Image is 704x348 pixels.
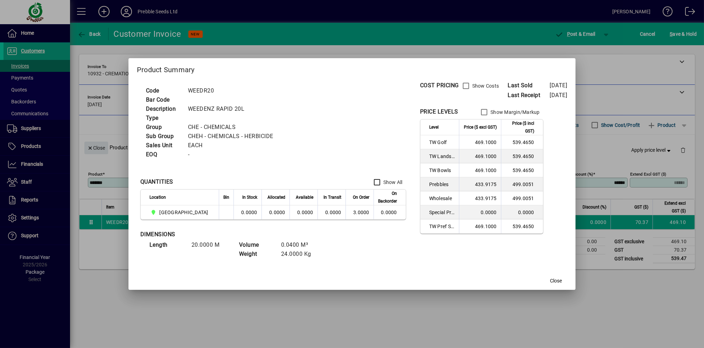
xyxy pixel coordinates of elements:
[140,230,315,239] div: DIMENSIONS
[506,120,534,135] span: Price ($ incl GST)
[323,193,341,201] span: In Transit
[459,219,501,233] td: 469.1000
[550,82,567,89] span: [DATE]
[459,163,501,177] td: 469.1000
[267,193,285,201] span: Allocated
[296,193,313,201] span: Available
[429,139,455,146] span: TW Golf
[188,240,230,250] td: 20.0000 M
[420,81,459,90] div: COST PRICING
[236,250,278,259] td: Weight
[459,177,501,191] td: 433.9175
[159,209,208,216] span: [GEOGRAPHIC_DATA]
[128,58,576,79] h2: Product Summary
[545,274,567,287] button: Close
[459,149,501,163] td: 469.1000
[429,209,455,216] span: Special Price
[184,123,282,132] td: CHE - CHEMICALS
[290,205,318,219] td: 0.0000
[223,193,229,201] span: Bin
[501,191,543,205] td: 499.0051
[420,108,458,116] div: PRICE LEVELS
[236,240,278,250] td: Volume
[142,86,184,95] td: Code
[142,150,184,159] td: EOQ
[149,208,211,217] span: CHRISTCHURCH
[353,210,369,215] span: 3.0000
[429,195,455,202] span: Wholesale
[142,104,184,114] td: Description
[501,163,543,177] td: 539.4650
[464,123,497,131] span: Price ($ excl GST)
[471,82,499,89] label: Show Costs
[459,135,501,149] td: 469.1000
[378,190,397,205] span: On Backorder
[429,167,455,174] span: TW Bowls
[429,223,455,230] span: TW Pref Sup
[501,149,543,163] td: 539.4650
[459,205,501,219] td: 0.0000
[508,91,550,100] span: Last Receipt
[501,177,543,191] td: 499.0051
[278,250,320,259] td: 24.0000 Kg
[142,123,184,132] td: Group
[325,210,341,215] span: 0.0000
[140,178,173,186] div: QUANTITIES
[459,191,501,205] td: 433.9175
[149,193,166,201] span: Location
[489,109,540,116] label: Show Margin/Markup
[550,277,562,285] span: Close
[242,193,257,201] span: In Stock
[429,123,439,131] span: Level
[374,205,406,219] td: 0.0000
[278,240,320,250] td: 0.0400 M³
[184,132,282,141] td: CHEH - CHEMICALS - HERBICIDE
[184,141,282,150] td: EACH
[184,104,282,114] td: WEEDENZ RAPID 20L
[142,132,184,141] td: Sub Group
[142,95,184,104] td: Bar Code
[233,205,262,219] td: 0.0000
[501,219,543,233] td: 539.4650
[429,181,455,188] span: Prebbles
[353,193,369,201] span: On Order
[142,114,184,123] td: Type
[501,205,543,219] td: 0.0000
[184,86,282,95] td: WEEDR20
[550,92,567,98] span: [DATE]
[146,240,188,250] td: Length
[508,81,550,90] span: Last Sold
[142,141,184,150] td: Sales Unit
[262,205,290,219] td: 0.0000
[184,150,282,159] td: -
[382,179,403,186] label: Show All
[501,135,543,149] td: 539.4650
[429,153,455,160] span: TW Landscaper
